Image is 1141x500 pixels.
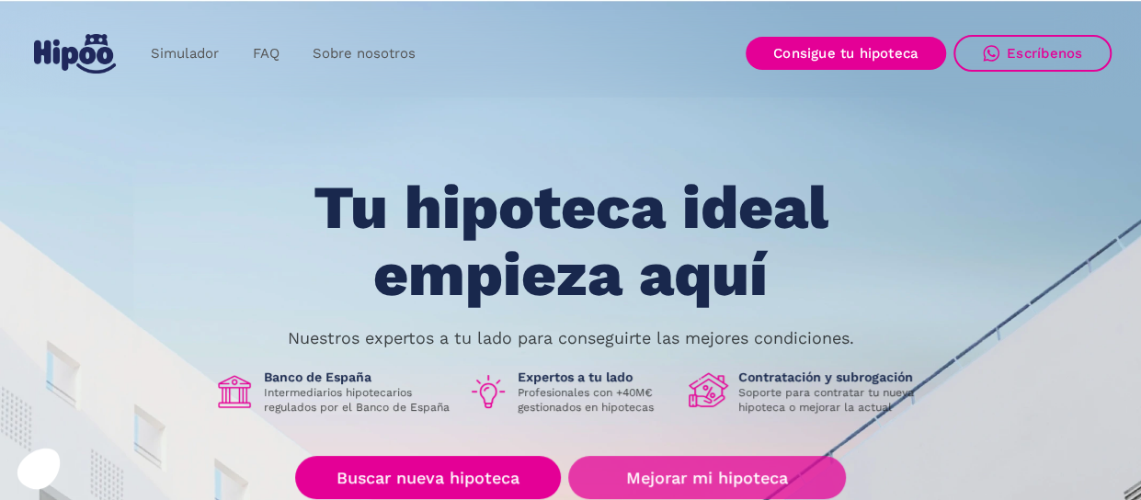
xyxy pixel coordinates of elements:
h1: Tu hipoteca ideal empieza aquí [222,175,919,308]
h1: Expertos a tu lado [518,369,674,385]
a: Escríbenos [953,35,1112,72]
p: Nuestros expertos a tu lado para conseguirte las mejores condiciones. [288,331,854,346]
a: Consigue tu hipoteca [746,37,946,70]
p: Profesionales con +40M€ gestionados en hipotecas [518,385,674,415]
h1: Banco de España [264,369,453,385]
div: Escríbenos [1007,45,1082,62]
a: Buscar nueva hipoteca [295,456,561,499]
a: FAQ [235,36,295,72]
a: Mejorar mi hipoteca [568,456,845,499]
a: Simulador [134,36,235,72]
p: Intermediarios hipotecarios regulados por el Banco de España [264,385,453,415]
h1: Contratación y subrogación [738,369,928,385]
p: Soporte para contratar tu nueva hipoteca o mejorar la actual [738,385,928,415]
a: home [29,27,120,81]
a: Sobre nosotros [295,36,431,72]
